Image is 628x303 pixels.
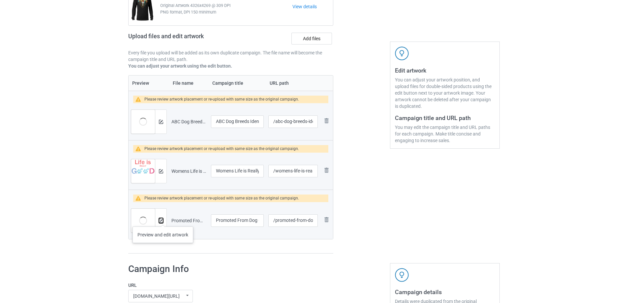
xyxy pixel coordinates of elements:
[160,9,292,15] span: PNG format, DPI 150 minimum
[171,217,206,224] div: Promoted From Dog Grandma To Human Grandma.png
[128,282,324,288] label: URL
[144,145,299,153] div: Please review artwork placement or re-upload with same size as the original campaign.
[135,196,144,201] img: warning
[169,76,209,91] th: File name
[209,76,266,91] th: Campaign title
[322,166,330,174] img: svg+xml;base64,PD94bWwgdmVyc2lvbj0iMS4wIiBlbmNvZGluZz0iVVRGLTgiPz4KPHN2ZyB3aWR0aD0iMjhweCIgaGVpZ2...
[291,33,332,45] label: Add files
[395,76,495,109] div: You can adjust your artwork position, and upload files for double-sided products using the edit b...
[128,263,324,275] h1: Campaign Info
[322,117,330,125] img: svg+xml;base64,PD94bWwgdmVyc2lvbj0iMS4wIiBlbmNvZGluZz0iVVRGLTgiPz4KPHN2ZyB3aWR0aD0iMjhweCIgaGVpZ2...
[144,195,299,202] div: Please review artwork placement or re-upload with same size as the original campaign.
[395,124,495,144] div: You may edit the campaign title and URL paths for each campaign. Make title concise and engaging ...
[144,96,299,103] div: Please review artwork placement or re-upload with same size as the original campaign.
[160,2,292,9] span: Original Artwork 4326x4269 @ 309 DPI
[159,219,163,223] img: svg+xml;base64,PD94bWwgdmVyc2lvbj0iMS4wIiBlbmNvZGluZz0iVVRGLTgiPz4KPHN2ZyB3aWR0aD0iMTRweCIgaGVpZ2...
[128,63,232,69] b: You can adjust your artwork using the edit button.
[292,3,333,10] a: View details
[133,227,193,243] div: Preview and edit artwork
[159,169,163,173] img: svg+xml;base64,PD94bWwgdmVyc2lvbj0iMS4wIiBlbmNvZGluZz0iVVRGLTgiPz4KPHN2ZyB3aWR0aD0iMTRweCIgaGVpZ2...
[266,76,320,91] th: URL path
[128,49,333,63] p: Every file you upload will be added as its own duplicate campaign. The file name will become the ...
[395,46,409,60] img: svg+xml;base64,PD94bWwgdmVyc2lvbj0iMS4wIiBlbmNvZGluZz0iVVRGLTgiPz4KPHN2ZyB3aWR0aD0iNDJweCIgaGVpZ2...
[395,114,495,122] h3: Campaign title and URL path
[135,97,144,102] img: warning
[135,146,144,151] img: warning
[129,76,169,91] th: Preview
[395,288,495,296] h3: Campaign details
[395,67,495,74] h3: Edit artwork
[395,268,409,282] img: svg+xml;base64,PD94bWwgdmVyc2lvbj0iMS4wIiBlbmNvZGluZz0iVVRGLTgiPz4KPHN2ZyB3aWR0aD0iNDJweCIgaGVpZ2...
[171,118,206,125] div: ABC Dog Breeds Identification A-Z.png
[131,159,155,188] img: original.png
[133,294,180,298] div: [DOMAIN_NAME][URL]
[171,168,206,174] div: Womens Life is Really Good Dog.png
[128,33,251,45] h2: Upload files and edit artwork
[322,216,330,224] img: svg+xml;base64,PD94bWwgdmVyc2lvbj0iMS4wIiBlbmNvZGluZz0iVVRGLTgiPz4KPHN2ZyB3aWR0aD0iMjhweCIgaGVpZ2...
[159,120,163,124] img: svg+xml;base64,PD94bWwgdmVyc2lvbj0iMS4wIiBlbmNvZGluZz0iVVRGLTgiPz4KPHN2ZyB3aWR0aD0iMTRweCIgaGVpZ2...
